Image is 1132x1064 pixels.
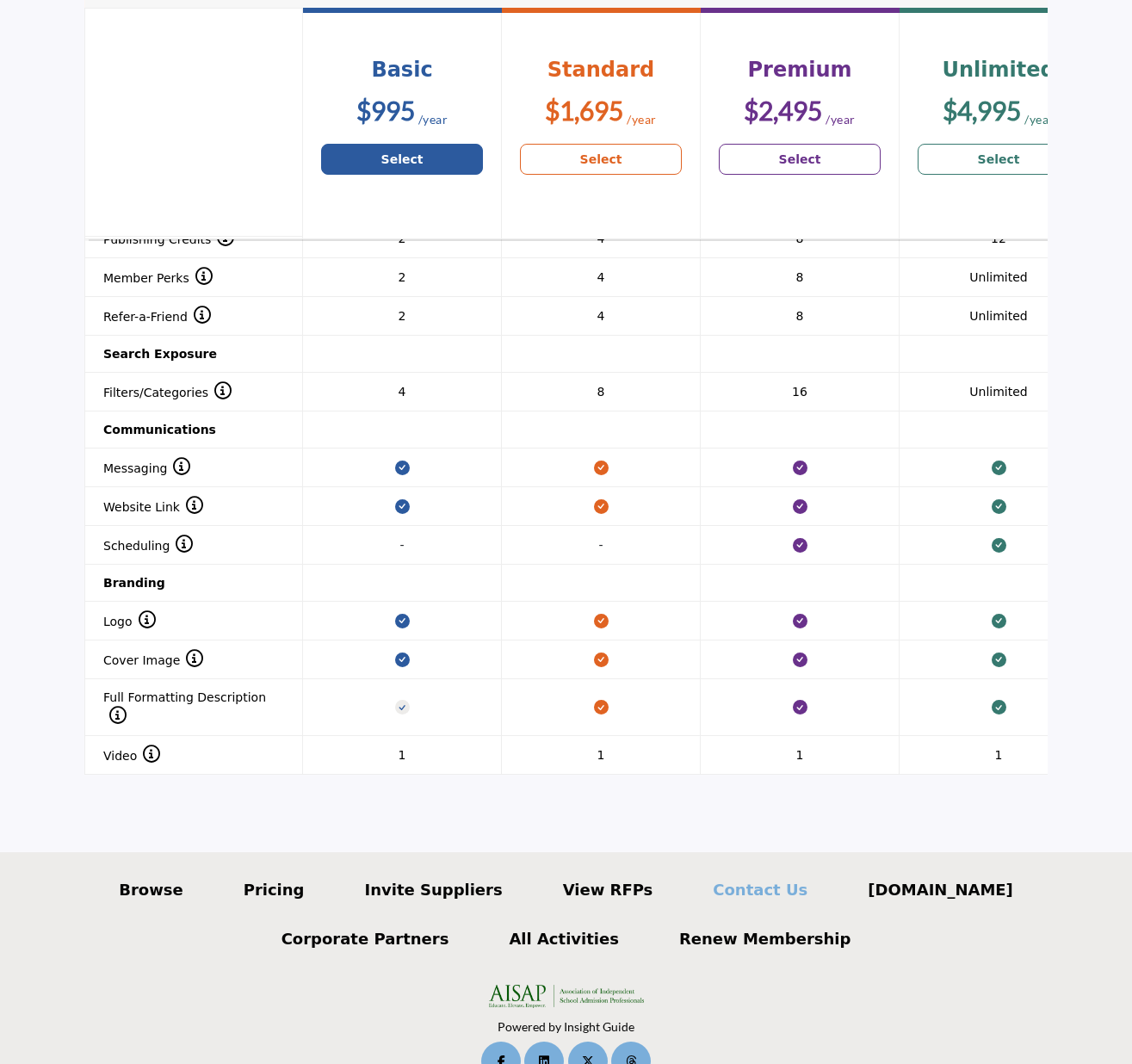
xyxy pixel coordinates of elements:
span: Messaging [103,461,190,475]
strong: Communications [103,423,216,436]
span: 1 [796,748,804,762]
a: Pricing [244,878,305,901]
b: Basic [371,58,432,82]
span: 8 [597,385,605,399]
b: Select [779,151,821,169]
a: [DOMAIN_NAME] [868,878,1013,901]
span: 8 [796,270,804,284]
b: Unlimited [942,58,1055,82]
b: Premium [747,58,851,82]
a: Select [918,144,1079,175]
span: Publishing Credits [103,232,234,246]
a: Invite Suppliers [364,878,502,901]
span: Website Link [103,500,203,514]
a: View RFPs [563,878,653,901]
td: - [303,526,502,565]
sub: /year [627,112,657,127]
span: 4 [399,385,406,399]
a: Select [321,144,483,175]
b: $995 [356,95,415,126]
b: $2,495 [744,95,822,126]
span: 1 [597,748,605,762]
span: Unlimited [969,270,1027,284]
a: Select [719,144,881,175]
b: Standard [547,58,654,82]
b: $1,695 [545,95,623,126]
span: Refer-a-Friend [103,310,211,324]
span: Video [103,749,160,763]
span: Cover Image [103,653,203,667]
a: All Activities [509,927,619,950]
a: Select [520,144,682,175]
img: No Site Logo [489,985,644,1007]
sub: /year [826,112,856,127]
a: Contact Us [713,878,807,901]
strong: Search Exposure [103,347,217,361]
b: $4,995 [943,95,1021,126]
b: Select [978,151,1020,169]
span: 4 [597,232,605,245]
span: Filters/Categories [103,386,232,399]
strong: Branding [103,576,165,590]
span: 2 [399,309,406,323]
a: Renew Membership [679,927,851,950]
a: Browse [119,878,183,901]
b: Select [381,151,424,169]
sub: /year [418,112,448,127]
span: 4 [597,309,605,323]
span: Logo [103,615,156,628]
b: Select [580,151,622,169]
span: Scheduling [103,539,193,553]
span: Member Perks [103,271,213,285]
span: 16 [792,385,807,399]
span: 4 [597,270,605,284]
a: Powered by Insight Guide [498,1019,634,1034]
span: 1 [399,748,406,762]
span: Full Formatting Description [103,690,266,724]
span: 8 [796,309,804,323]
span: 2 [399,232,406,245]
span: Unlimited [969,309,1027,323]
td: - [502,526,701,565]
span: 2 [399,270,406,284]
sub: /year [1024,112,1055,127]
span: 1 [995,748,1003,762]
a: Corporate Partners [281,927,449,950]
span: 8 [796,232,804,245]
span: Unlimited [969,385,1027,399]
span: 12 [991,232,1006,245]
